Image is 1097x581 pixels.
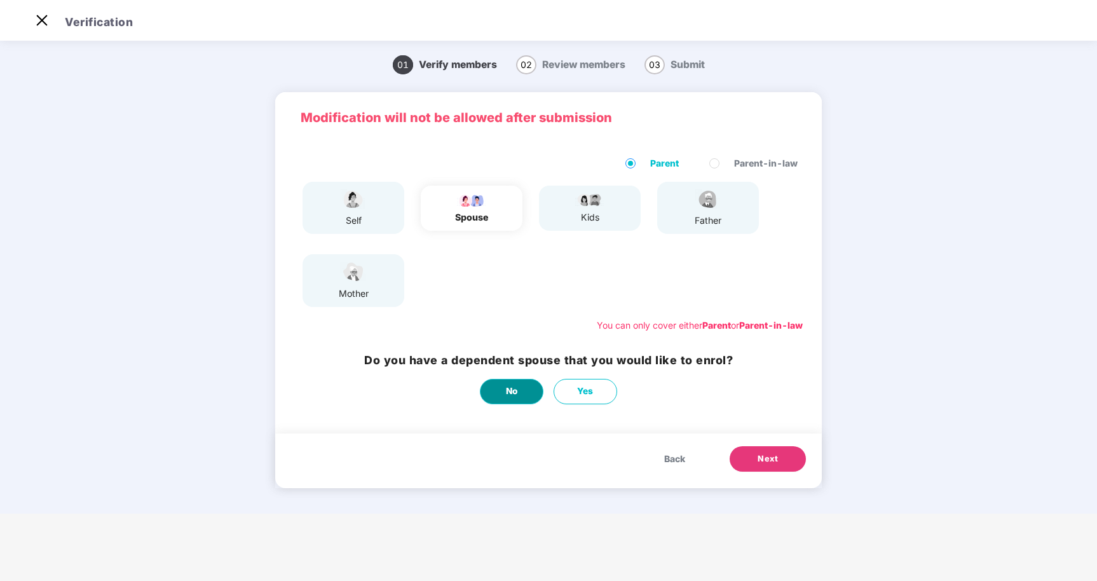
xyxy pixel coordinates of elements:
[645,156,684,170] span: Parent
[337,287,369,301] div: mother
[393,55,413,74] span: 01
[671,58,705,71] span: Submit
[542,58,625,71] span: Review members
[456,192,487,207] img: svg+xml;base64,PHN2ZyB4bWxucz0iaHR0cDovL3d3dy53My5vcmcvMjAwMC9zdmciIHdpZHRoPSI5Ny44OTciIGhlaWdodD...
[644,55,665,74] span: 03
[337,261,369,283] img: svg+xml;base64,PHN2ZyB4bWxucz0iaHR0cDovL3d3dy53My5vcmcvMjAwMC9zdmciIHdpZHRoPSI1NCIgaGVpZ2h0PSIzOC...
[301,108,796,128] p: Modification will not be allowed after submission
[702,320,731,331] b: Parent
[577,385,594,398] span: Yes
[480,379,543,404] button: No
[506,385,518,398] span: No
[692,188,724,210] img: svg+xml;base64,PHN2ZyBpZD0iRmF0aGVyX2ljb24iIHhtbG5zPSJodHRwOi8vd3d3LnczLm9yZy8yMDAwL3N2ZyIgeG1sbn...
[597,318,803,332] div: You can only cover either or
[574,210,606,224] div: kids
[730,446,806,472] button: Next
[692,214,724,228] div: father
[364,352,733,369] h3: Do you have a dependent spouse that you would like to enrol?
[729,156,803,170] span: Parent-in-law
[739,320,803,331] b: Parent-in-law
[516,55,536,74] span: 02
[419,58,497,71] span: Verify members
[758,453,778,465] span: Next
[337,188,369,210] img: svg+xml;base64,PHN2ZyBpZD0iU3BvdXNlX2ljb24iIHhtbG5zPSJodHRwOi8vd3d3LnczLm9yZy8yMDAwL3N2ZyIgd2lkdG...
[337,214,369,228] div: self
[651,446,698,472] button: Back
[554,379,617,404] button: Yes
[664,452,685,466] span: Back
[455,210,489,224] div: spouse
[574,192,606,207] img: svg+xml;base64,PHN2ZyB4bWxucz0iaHR0cDovL3d3dy53My5vcmcvMjAwMC9zdmciIHdpZHRoPSI3OS4wMzciIGhlaWdodD...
